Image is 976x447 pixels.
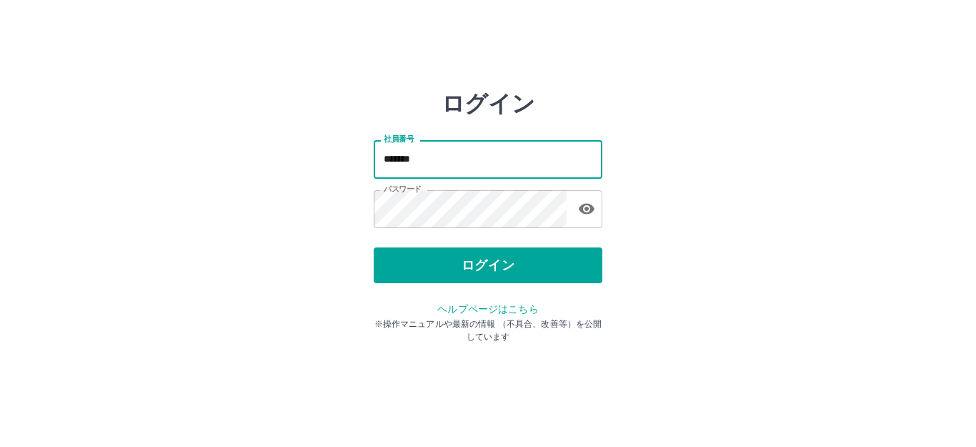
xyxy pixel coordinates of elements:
label: パスワード [384,184,422,195]
button: ログイン [374,247,602,283]
label: 社員番号 [384,134,414,144]
p: ※操作マニュアルや最新の情報 （不具合、改善等）を公開しています [374,318,602,343]
a: ヘルプページはこちら [437,303,538,315]
h2: ログイン [442,90,535,117]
